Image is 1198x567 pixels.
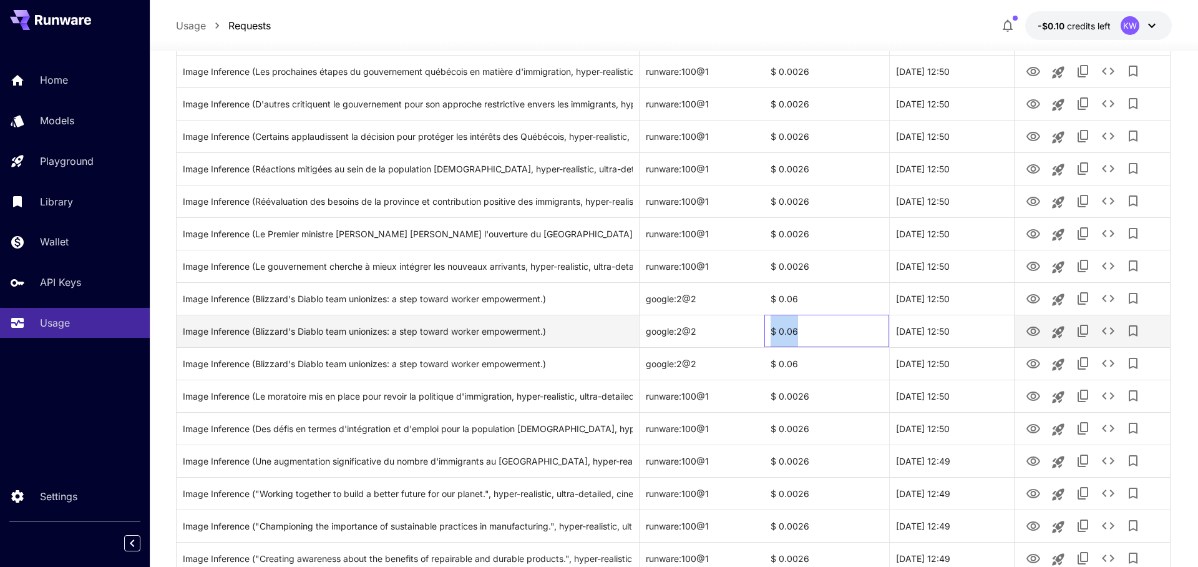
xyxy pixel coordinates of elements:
[764,152,889,185] div: $ 0.0026
[640,380,764,412] div: runware:100@1
[183,250,633,282] div: Click to copy prompt
[1021,513,1046,538] button: View Image
[1021,188,1046,214] button: View Image
[1021,58,1046,84] button: View Image
[889,315,1014,347] div: 29 Aug, 2025 12:50
[40,489,77,504] p: Settings
[1021,91,1046,116] button: View Image
[1046,450,1071,475] button: Launch in playground
[889,55,1014,87] div: 29 Aug, 2025 12:50
[889,250,1014,282] div: 29 Aug, 2025 12:50
[1071,59,1096,84] button: Copy TaskUUID
[764,347,889,380] div: $ 0.06
[1121,156,1146,181] button: Add to library
[1096,416,1121,441] button: See details
[1025,11,1172,40] button: -$0.10253KW
[640,250,764,282] div: runware:100@1
[764,217,889,250] div: $ 0.0026
[1121,59,1146,84] button: Add to library
[40,234,69,249] p: Wallet
[1021,448,1046,473] button: View Image
[1021,285,1046,311] button: View Image
[889,217,1014,250] div: 29 Aug, 2025 12:50
[1121,189,1146,214] button: Add to library
[1096,221,1121,246] button: See details
[1071,351,1096,376] button: Copy TaskUUID
[1071,221,1096,246] button: Copy TaskUUID
[640,510,764,542] div: runware:100@1
[1071,189,1096,214] button: Copy TaskUUID
[889,380,1014,412] div: 29 Aug, 2025 12:50
[1096,481,1121,506] button: See details
[1046,417,1071,442] button: Launch in playground
[1046,125,1071,150] button: Launch in playground
[1038,21,1067,31] span: -$0.10
[1121,286,1146,311] button: Add to library
[764,55,889,87] div: $ 0.0026
[1021,123,1046,149] button: View Image
[183,315,633,347] div: Click to copy prompt
[1046,515,1071,540] button: Launch in playground
[183,413,633,445] div: Click to copy prompt
[1021,480,1046,506] button: View Image
[640,152,764,185] div: runware:100@1
[764,282,889,315] div: $ 0.06
[1021,155,1046,181] button: View Image
[1046,190,1071,215] button: Launch in playground
[764,120,889,152] div: $ 0.0026
[1021,253,1046,279] button: View Image
[1096,189,1121,214] button: See details
[640,347,764,380] div: google:2@2
[1046,157,1071,182] button: Launch in playground
[1071,156,1096,181] button: Copy TaskUUID
[889,510,1014,542] div: 29 Aug, 2025 12:49
[1096,286,1121,311] button: See details
[1096,59,1121,84] button: See details
[889,282,1014,315] div: 29 Aug, 2025 12:50
[183,348,633,380] div: Click to copy prompt
[889,120,1014,152] div: 29 Aug, 2025 12:50
[1121,91,1146,116] button: Add to library
[40,315,70,330] p: Usage
[1096,448,1121,473] button: See details
[889,87,1014,120] div: 29 Aug, 2025 12:50
[1096,91,1121,116] button: See details
[889,185,1014,217] div: 29 Aug, 2025 12:50
[764,510,889,542] div: $ 0.0026
[1096,254,1121,279] button: See details
[183,283,633,315] div: Click to copy prompt
[1038,19,1111,32] div: -$0.10253
[183,218,633,250] div: Click to copy prompt
[1046,255,1071,280] button: Launch in playground
[764,185,889,217] div: $ 0.0026
[889,347,1014,380] div: 29 Aug, 2025 12:50
[124,535,140,551] button: Collapse sidebar
[889,152,1014,185] div: 29 Aug, 2025 12:50
[1121,124,1146,149] button: Add to library
[764,477,889,510] div: $ 0.0026
[1046,92,1071,117] button: Launch in playground
[183,478,633,510] div: Click to copy prompt
[176,18,206,33] a: Usage
[40,113,74,128] p: Models
[1021,220,1046,246] button: View Image
[183,445,633,477] div: Click to copy prompt
[764,412,889,445] div: $ 0.0026
[1046,352,1071,377] button: Launch in playground
[228,18,271,33] p: Requests
[1021,318,1046,343] button: View Image
[183,56,633,87] div: Click to copy prompt
[40,154,94,169] p: Playground
[1121,513,1146,538] button: Add to library
[1046,60,1071,85] button: Launch in playground
[1071,124,1096,149] button: Copy TaskUUID
[764,250,889,282] div: $ 0.0026
[1121,318,1146,343] button: Add to library
[1046,222,1071,247] button: Launch in playground
[1046,482,1071,507] button: Launch in playground
[889,412,1014,445] div: 29 Aug, 2025 12:50
[1121,383,1146,408] button: Add to library
[1121,448,1146,473] button: Add to library
[1096,383,1121,408] button: See details
[640,87,764,120] div: runware:100@1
